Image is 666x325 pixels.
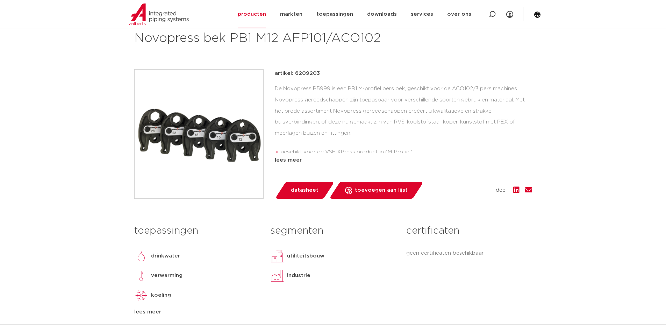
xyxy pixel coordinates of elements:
[134,224,260,238] h3: toepassingen
[287,271,310,280] p: industrie
[287,252,324,260] p: utiliteitsbouw
[151,271,182,280] p: verwarming
[280,147,532,158] li: geschikt voor de VSH XPress productlijn (M-Profiel)
[270,249,284,263] img: utiliteitsbouw
[151,252,180,260] p: drinkwater
[406,224,532,238] h3: certificaten
[134,308,260,316] div: lees meer
[355,185,408,196] span: toevoegen aan lijst
[275,156,532,164] div: lees meer
[496,186,508,195] span: deel:
[134,288,148,302] img: koeling
[275,182,334,199] a: datasheet
[134,30,397,47] h1: Novopress bek PB1 M12 AFP101/ACO102
[270,224,396,238] h3: segmenten
[134,269,148,283] img: verwarming
[270,269,284,283] img: industrie
[151,291,171,299] p: koeling
[275,83,532,153] div: De Novopress P5999 is een PB1 M-profiel pers bek, geschikt voor de ACO102/3 pers machines. Novopr...
[275,69,320,78] p: artikel: 6209203
[135,70,263,198] img: Product Image for Novopress bek PB1 M12 AFP101/ACO102
[291,185,318,196] span: datasheet
[406,249,532,257] p: geen certificaten beschikbaar
[134,249,148,263] img: drinkwater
